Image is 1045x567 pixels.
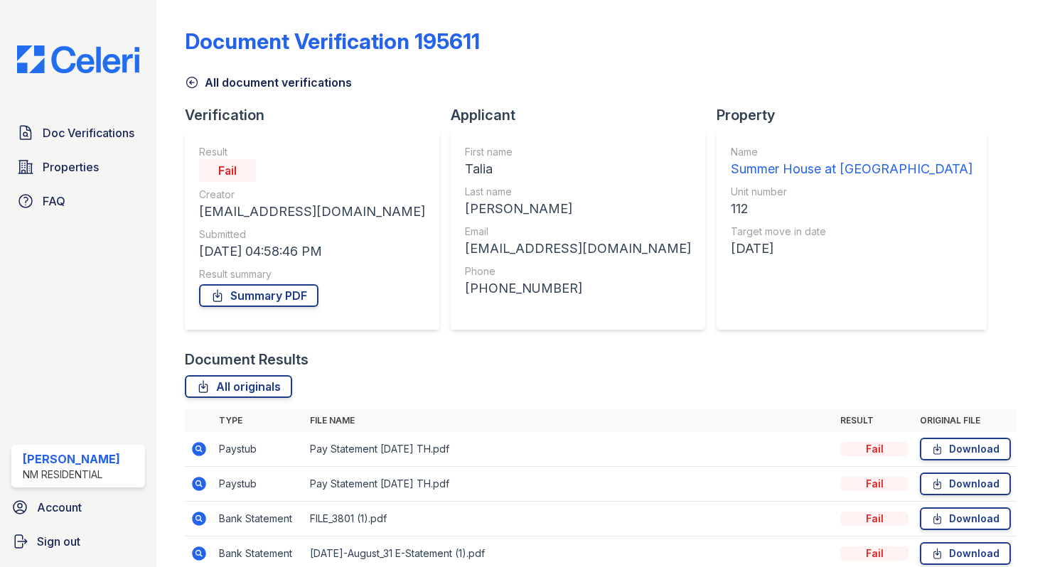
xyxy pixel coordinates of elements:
[304,467,835,502] td: Pay Statement [DATE] TH.pdf
[920,542,1011,565] a: Download
[731,145,972,179] a: Name Summer House at [GEOGRAPHIC_DATA]
[465,145,691,159] div: First name
[185,28,480,54] div: Document Verification 195611
[37,533,80,550] span: Sign out
[451,105,717,125] div: Applicant
[465,185,691,199] div: Last name
[731,199,972,219] div: 112
[199,159,256,182] div: Fail
[11,187,145,215] a: FAQ
[199,188,425,202] div: Creator
[465,264,691,279] div: Phone
[213,409,304,432] th: Type
[731,145,972,159] div: Name
[914,409,1017,432] th: Original file
[43,193,65,210] span: FAQ
[23,450,120,468] div: [PERSON_NAME]
[185,74,352,91] a: All document verifications
[185,375,292,398] a: All originals
[840,512,909,526] div: Fail
[213,502,304,536] td: Bank Statement
[304,409,835,432] th: File name
[6,527,151,556] a: Sign out
[43,124,134,141] span: Doc Verifications
[213,432,304,467] td: Paystub
[465,225,691,239] div: Email
[840,546,909,561] div: Fail
[43,158,99,175] span: Properties
[6,45,151,73] img: CE_Logo_Blue-a8612792a0a2168367f1c8372b55b34899dd931a85d93a1a3d3e32e68fde9ad4.png
[11,119,145,147] a: Doc Verifications
[835,409,914,432] th: Result
[199,227,425,242] div: Submitted
[840,477,909,491] div: Fail
[199,267,425,281] div: Result summary
[213,467,304,502] td: Paystub
[185,350,309,369] div: Document Results
[23,468,120,482] div: NM Residential
[731,225,972,239] div: Target move in date
[840,442,909,456] div: Fail
[985,510,1031,553] iframe: chat widget
[731,185,972,199] div: Unit number
[465,279,691,298] div: [PHONE_NUMBER]
[6,493,151,522] a: Account
[920,472,1011,495] a: Download
[717,105,998,125] div: Property
[199,242,425,261] div: [DATE] 04:58:46 PM
[465,159,691,179] div: Talia
[731,159,972,179] div: Summer House at [GEOGRAPHIC_DATA]
[731,239,972,259] div: [DATE]
[199,145,425,159] div: Result
[199,284,318,307] a: Summary PDF
[465,239,691,259] div: [EMAIL_ADDRESS][DOMAIN_NAME]
[37,499,82,516] span: Account
[920,438,1011,460] a: Download
[185,105,451,125] div: Verification
[11,153,145,181] a: Properties
[920,507,1011,530] a: Download
[199,202,425,222] div: [EMAIL_ADDRESS][DOMAIN_NAME]
[465,199,691,219] div: [PERSON_NAME]
[304,432,835,467] td: Pay Statement [DATE] TH.pdf
[304,502,835,536] td: FILE_3801 (1).pdf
